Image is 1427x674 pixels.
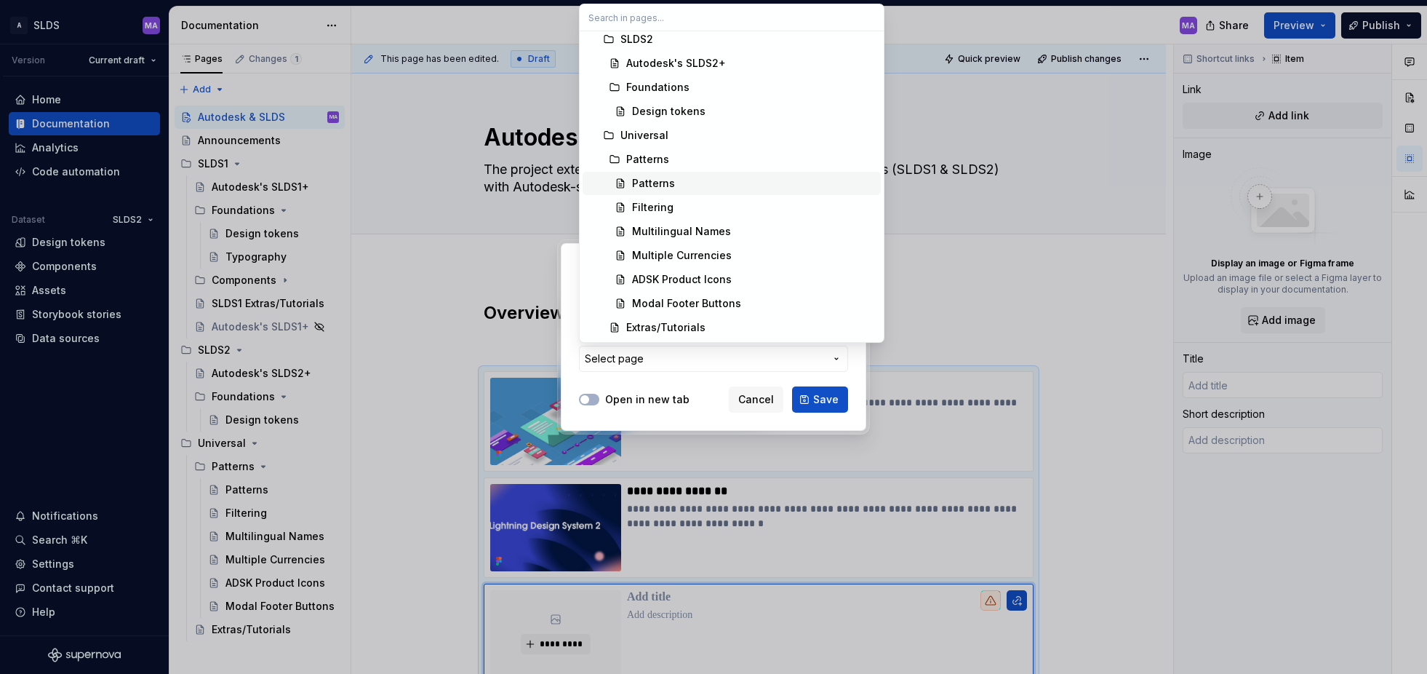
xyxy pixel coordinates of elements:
[632,296,741,311] div: Modal Footer Buttons
[580,4,884,31] input: Search in pages...
[626,80,689,95] div: Foundations
[626,152,669,167] div: Patterns
[632,248,732,263] div: Multiple Currencies
[632,200,673,215] div: Filtering
[632,104,705,119] div: Design tokens
[626,320,705,335] div: Extras/Tutorials
[632,176,675,191] div: Patterns
[620,32,653,47] div: SLDS2
[632,224,731,239] div: Multilingual Names
[620,128,668,143] div: Universal
[632,272,732,287] div: ADSK Product Icons
[580,31,884,342] div: Search in pages...
[626,56,726,71] div: Autodesk's SLDS2+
